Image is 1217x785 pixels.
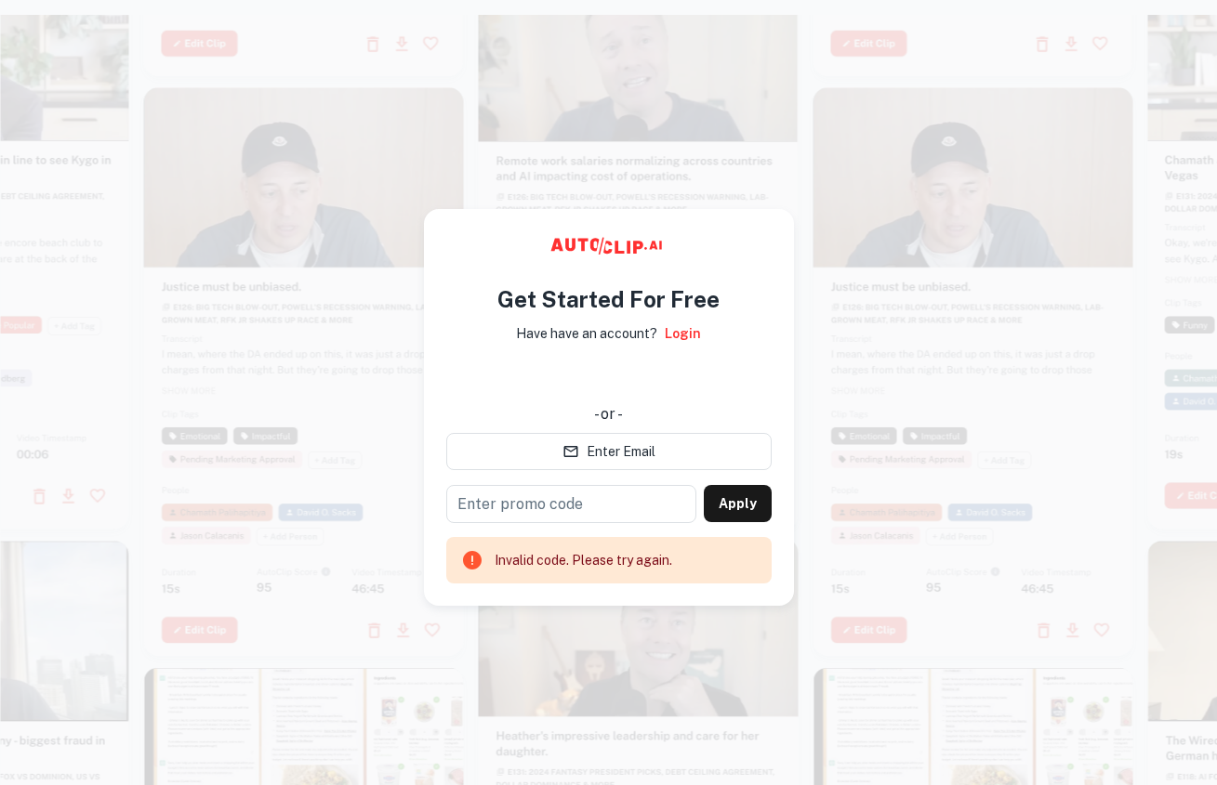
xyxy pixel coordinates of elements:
p: Have have an account? [516,323,657,344]
button: Apply [704,485,772,522]
div: Invalid code. Please try again. [495,543,672,578]
h4: Get Started For Free [497,282,720,316]
div: - or - [446,403,772,425]
input: Enter promo code [446,485,696,523]
a: Login [665,323,701,344]
iframe: “使用 Google 账号登录”按钮 [437,357,781,398]
div: 使用 Google 账号登录。在新标签页中打开 [446,357,772,398]
button: Enter Email [446,433,772,470]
